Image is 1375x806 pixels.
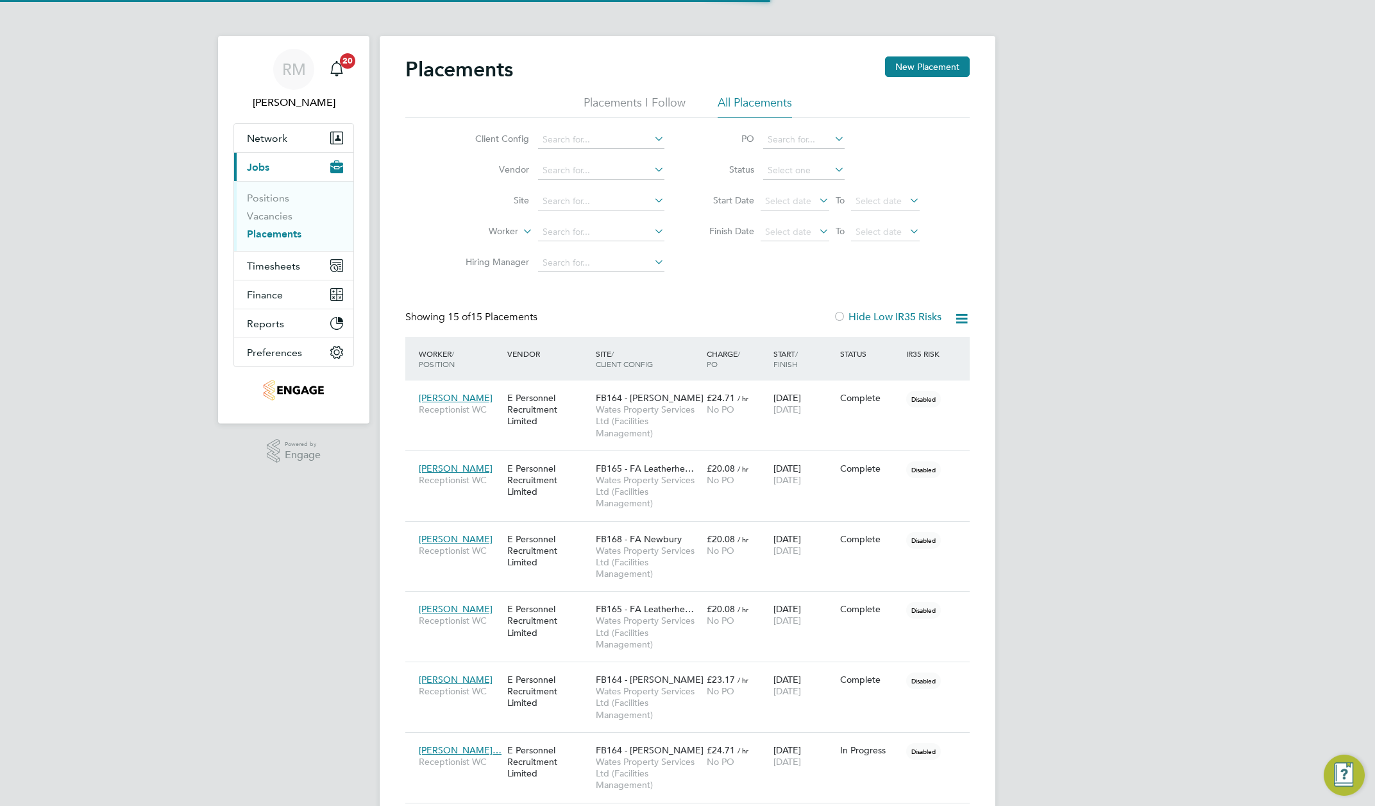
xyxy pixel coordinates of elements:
[773,615,801,626] span: [DATE]
[763,162,845,180] input: Select one
[455,194,529,206] label: Site
[906,673,941,689] span: Disabled
[707,533,735,545] span: £20.08
[419,756,501,767] span: Receptionist WC
[707,744,735,756] span: £24.71
[419,603,493,615] span: [PERSON_NAME]
[906,602,941,619] span: Disabled
[696,133,754,144] label: PO
[832,192,848,209] span: To
[419,685,501,697] span: Receptionist WC
[837,342,904,365] div: Status
[504,738,593,786] div: E Personnel Recruitment Limited
[770,527,837,563] div: [DATE]
[906,743,941,760] span: Disabled
[234,252,353,280] button: Timesheets
[696,225,754,237] label: Finish Date
[419,545,501,556] span: Receptionist WC
[234,338,353,366] button: Preferences
[416,342,504,375] div: Worker
[903,342,947,365] div: IR35 Risk
[738,746,748,755] span: / hr
[247,192,289,204] a: Positions
[234,153,353,181] button: Jobs
[267,439,321,463] a: Powered byEngage
[419,404,501,415] span: Receptionist WC
[596,392,704,404] span: FB164 - [PERSON_NAME]
[770,667,837,703] div: [DATE]
[840,674,900,685] div: Complete
[770,342,837,375] div: Start
[707,756,734,767] span: No PO
[707,404,734,415] span: No PO
[707,674,735,685] span: £23.17
[906,391,941,407] span: Disabled
[247,161,269,173] span: Jobs
[234,124,353,152] button: Network
[596,615,700,650] span: Wates Property Services Ltd (Facilities Management)
[856,195,902,207] span: Select date
[538,254,664,272] input: Search for...
[773,756,801,767] span: [DATE]
[770,386,837,422] div: [DATE]
[584,95,686,118] li: Placements I Follow
[419,615,501,626] span: Receptionist WC
[233,49,354,110] a: RM[PERSON_NAME]
[885,56,970,77] button: New Placement
[455,133,529,144] label: Client Config
[416,667,970,678] a: [PERSON_NAME]Receptionist WCE Personnel Recruitment LimitedFB164 - [PERSON_NAME]Wates Property Se...
[444,225,518,238] label: Worker
[707,685,734,697] span: No PO
[596,348,653,369] span: / Client Config
[504,386,593,434] div: E Personnel Recruitment Limited
[504,456,593,504] div: E Personnel Recruitment Limited
[596,545,700,580] span: Wates Property Services Ltd (Facilities Management)
[833,311,941,323] label: Hide Low IR35 Risks
[233,380,354,400] a: Go to home page
[538,223,664,241] input: Search for...
[707,348,740,369] span: / PO
[738,604,748,614] span: / hr
[282,61,306,78] span: RM
[738,675,748,685] span: / hr
[419,392,493,404] span: [PERSON_NAME]
[405,311,540,324] div: Showing
[906,461,941,478] span: Disabled
[707,615,734,626] span: No PO
[773,474,801,486] span: [DATE]
[234,309,353,338] button: Reports
[596,463,694,474] span: FB165 - FA Leatherhe…
[738,535,748,544] span: / hr
[718,95,792,118] li: All Placements
[504,342,593,365] div: Vendor
[247,347,302,359] span: Preferences
[704,342,770,375] div: Charge
[773,348,798,369] span: / Finish
[593,342,704,375] div: Site
[596,603,694,615] span: FB165 - FA Leatherhe…
[419,348,455,369] span: / Position
[707,545,734,556] span: No PO
[416,385,970,396] a: [PERSON_NAME]Receptionist WCE Personnel Recruitment LimitedFB164 - [PERSON_NAME]Wates Property Se...
[419,533,493,545] span: [PERSON_NAME]
[906,532,941,549] span: Disabled
[770,597,837,633] div: [DATE]
[234,280,353,309] button: Finance
[416,456,970,467] a: [PERSON_NAME]Receptionist WCE Personnel Recruitment LimitedFB165 - FA Leatherhe…Wates Property Se...
[840,392,900,404] div: Complete
[416,596,970,607] a: [PERSON_NAME]Receptionist WCE Personnel Recruitment LimitedFB165 - FA Leatherhe…Wates Property Se...
[596,744,704,756] span: FB164 - [PERSON_NAME]
[419,463,493,474] span: [PERSON_NAME]
[264,380,323,400] img: e-personnel-logo-retina.png
[707,463,735,474] span: £20.08
[840,603,900,615] div: Complete
[596,533,682,545] span: FB168 - FA Newbury
[285,439,321,450] span: Powered by
[840,463,900,474] div: Complete
[234,181,353,251] div: Jobs
[504,667,593,716] div: E Personnel Recruitment Limited
[773,685,801,697] span: [DATE]
[770,738,837,774] div: [DATE]
[247,260,300,272] span: Timesheets
[832,223,848,239] span: To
